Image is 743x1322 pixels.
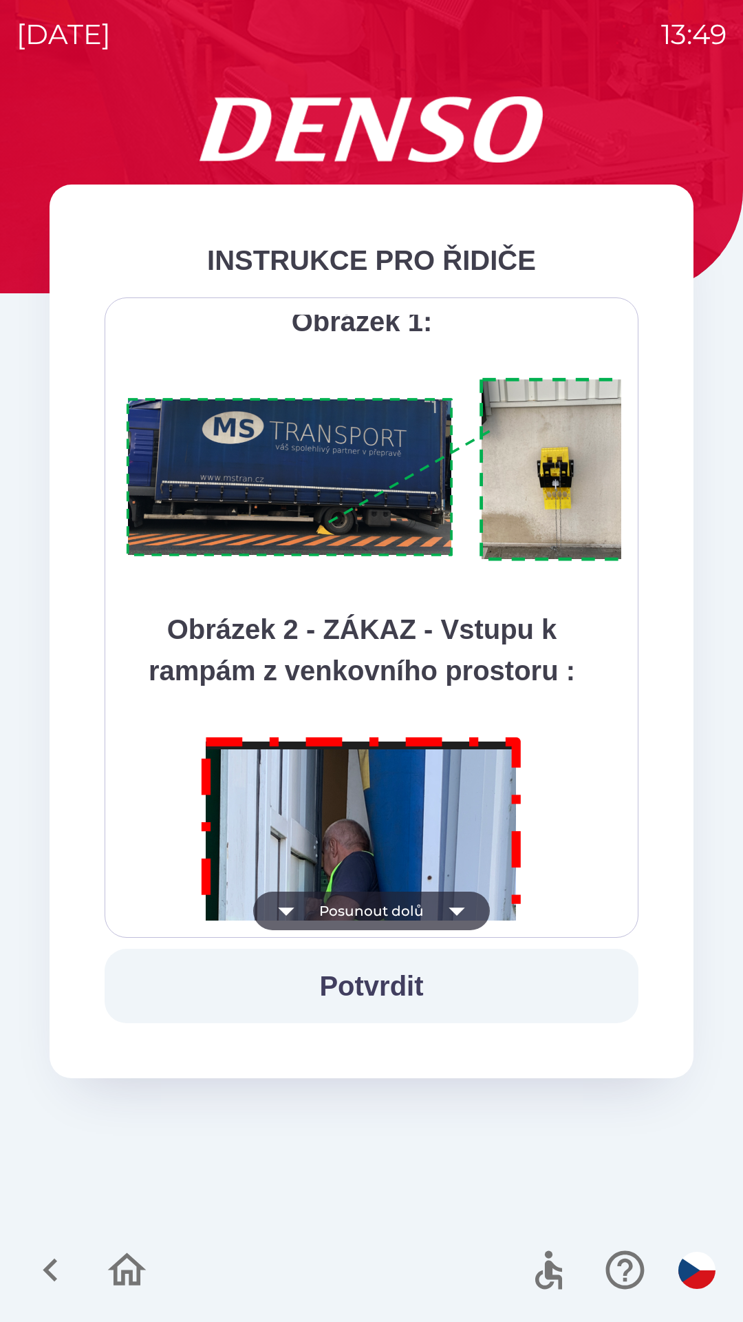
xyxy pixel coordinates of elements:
strong: Obrázek 2 - ZÁKAZ - Vstupu k rampám z venkovního prostoru : [149,614,575,686]
button: Posunout dolů [253,892,490,930]
img: Logo [50,96,693,162]
img: M8MNayrTL6gAAAABJRU5ErkJggg== [186,719,538,1225]
img: cs flag [678,1252,715,1289]
p: 13:49 [661,14,726,55]
button: Potvrdit [105,949,638,1023]
p: [DATE] [17,14,111,55]
img: A1ym8hFSA0ukAAAAAElFTkSuQmCC [122,370,656,570]
div: INSTRUKCE PRO ŘIDIČE [105,240,638,281]
strong: Obrázek 1: [292,306,433,337]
